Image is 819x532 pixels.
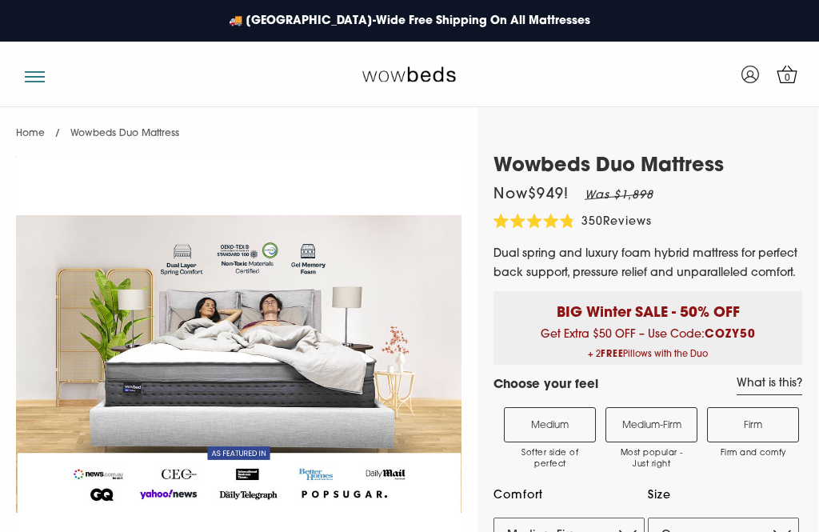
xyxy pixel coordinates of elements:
span: Now $949 ! [493,188,569,202]
p: BIG Winter SALE - 50% OFF [505,291,790,324]
label: Comfort [493,486,645,506]
span: Wowbeds Duo Mattress [70,129,179,138]
b: FREE [601,350,623,359]
label: Size [648,486,799,506]
span: + 2 Pillows with the Duo [505,345,790,365]
b: COZY50 [705,329,756,341]
span: Reviews [603,216,652,228]
a: What is this? [737,377,802,395]
span: Most popular - Just right [614,448,689,470]
span: Firm and comfy [716,448,790,459]
a: 🚚 [GEOGRAPHIC_DATA]-Wide Free Shipping On All Mattresses [221,5,598,38]
span: / [55,129,60,138]
span: Dual spring and luxury foam hybrid mattress for perfect back support, pressure relief and unparal... [493,248,797,279]
em: Was $1,898 [585,190,653,202]
a: 0 [767,54,807,94]
span: 350 [581,216,603,228]
span: Softer side of perfect [513,448,587,470]
label: Medium-Firm [605,407,697,442]
label: Medium [504,407,596,442]
img: Wow Beds Logo [362,66,456,82]
span: Get Extra $50 OFF – Use Code: [505,329,790,365]
nav: breadcrumbs [16,107,179,148]
span: 0 [780,70,796,86]
h1: Wowbeds Duo Mattress [493,155,802,178]
label: Firm [707,407,799,442]
a: Home [16,129,45,138]
h4: Choose your feel [493,377,598,395]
